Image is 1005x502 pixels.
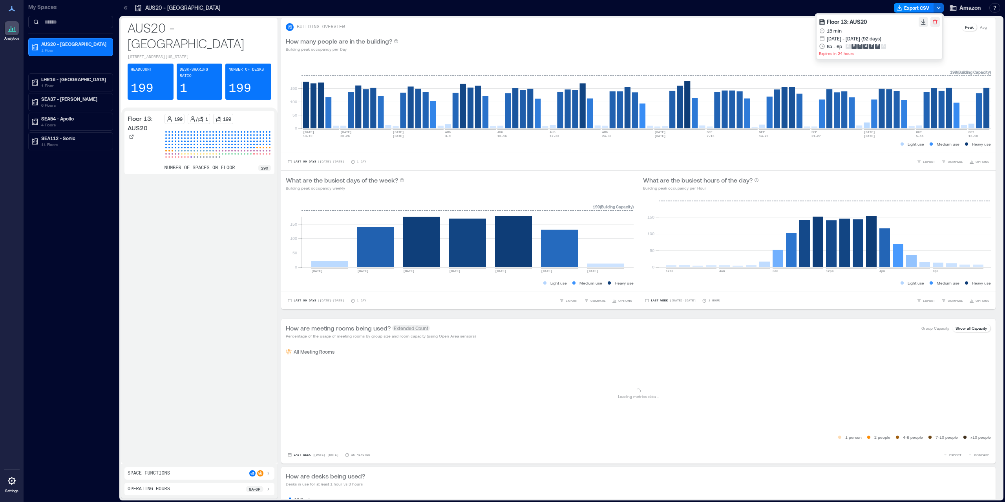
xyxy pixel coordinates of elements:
[286,158,346,166] button: Last 90 Days |[DATE]-[DATE]
[615,280,634,286] p: Heavy use
[941,451,963,459] button: EXPORT
[495,269,506,273] text: [DATE]
[550,280,567,286] p: Light use
[131,81,153,97] p: 199
[972,280,991,286] p: Heavy use
[41,135,107,141] p: SEA112 - Sonic
[294,349,334,355] p: All Meeting Rooms
[164,165,235,171] p: number of spaces on floor
[948,298,963,303] span: COMPARE
[286,185,404,191] p: Building peak occupancy weekly
[968,158,991,166] button: OPTIONS
[2,471,21,496] a: Settings
[853,43,855,49] p: M
[393,130,404,134] text: [DATE]
[131,67,152,73] p: Headcount
[558,297,579,305] button: EXPORT
[948,159,963,164] span: COMPARE
[286,46,398,52] p: Building peak occupancy per Day
[903,434,923,440] p: 4-6 people
[403,269,415,273] text: [DATE]
[654,134,666,138] text: [DATE]
[128,486,170,492] p: Operating Hours
[174,116,183,122] p: 199
[937,280,959,286] p: Medium use
[940,158,965,166] button: COMPARE
[180,67,219,79] p: Desk-sharing ratio
[876,43,879,49] p: F
[650,248,654,253] tspan: 50
[340,130,352,134] text: [DATE]
[827,42,842,50] div: 8a - 6p
[827,27,842,35] div: 15 min
[759,134,769,138] text: 14-20
[28,3,113,11] p: My Spaces
[708,298,720,303] p: 1 Hour
[303,134,312,138] text: 13-19
[128,114,161,133] p: Floor 13: AUS20
[915,297,937,305] button: EXPORT
[290,99,297,104] tspan: 100
[947,2,983,14] button: Amazon
[864,134,875,138] text: [DATE]
[357,298,366,303] p: 1 Day
[449,269,460,273] text: [DATE]
[286,471,365,481] p: How are desks being used?
[916,130,922,134] text: OCT
[618,298,632,303] span: OPTIONS
[290,86,297,91] tspan: 150
[819,50,940,57] p: Expires in 24 hours
[351,453,370,457] p: 15 minutes
[864,43,867,49] p: W
[286,481,365,487] p: Desks in use for at least 1 hour vs 3 hours
[290,222,297,226] tspan: 150
[196,116,197,122] p: /
[652,265,654,269] tspan: 0
[874,434,890,440] p: 2 people
[773,269,778,273] text: 8am
[41,115,107,122] p: SEA54 - Apollo
[286,451,340,459] button: Last Week |[DATE]-[DATE]
[292,113,297,117] tspan: 50
[445,130,451,134] text: AUG
[180,81,187,97] p: 1
[295,126,297,130] tspan: 0
[870,43,873,49] p: T
[647,231,654,236] tspan: 100
[41,102,107,108] p: 6 Floors
[587,269,598,273] text: [DATE]
[550,134,559,138] text: 17-23
[590,298,606,303] span: COMPARE
[41,76,107,82] p: LHR16 - [GEOGRAPHIC_DATA]
[972,141,991,147] p: Heavy use
[643,297,697,305] button: Last Week |[DATE]-[DATE]
[566,298,578,303] span: EXPORT
[974,453,989,457] span: COMPARE
[223,116,231,122] p: 199
[643,185,759,191] p: Building peak occupancy per Hour
[228,67,264,73] p: Number of Desks
[879,269,885,273] text: 4pm
[859,43,861,49] p: T
[965,24,974,30] p: Peak
[647,215,654,219] tspan: 150
[827,35,881,42] div: [DATE] - [DATE] (92 days)
[956,325,987,331] p: Show all Capacity
[303,130,314,134] text: [DATE]
[966,451,991,459] button: COMPARE
[311,269,323,273] text: [DATE]
[445,134,451,138] text: 3-9
[541,269,552,273] text: [DATE]
[707,134,714,138] text: 7-13
[908,141,924,147] p: Light use
[923,159,935,164] span: EXPORT
[980,24,987,30] p: Avg
[602,134,612,138] text: 24-30
[921,325,949,331] p: Group Capacity
[41,82,107,89] p: 1 Floor
[847,43,849,49] p: S
[643,175,753,185] p: What are the busiest hours of the day?
[666,269,673,273] text: 12am
[579,280,602,286] p: Medium use
[719,269,725,273] text: 4am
